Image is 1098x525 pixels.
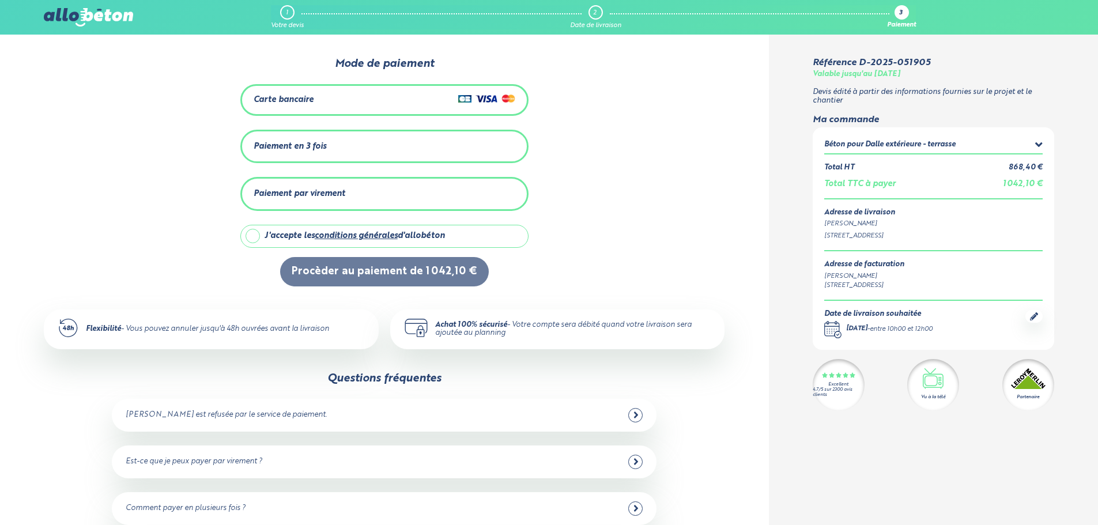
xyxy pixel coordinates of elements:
[1009,164,1043,172] div: 868,40 €
[824,231,1043,241] div: [STREET_ADDRESS]
[921,394,945,401] div: Vu à la télé
[44,8,133,27] img: allobéton
[286,9,288,17] div: 1
[435,321,711,338] div: - Votre compte sera débité quand votre livraison sera ajoutée au planning
[813,115,1054,125] div: Ma commande
[254,189,345,199] div: Paiement par virement
[813,88,1054,105] p: Devis édité à partir des informations fournies sur le projet et le chantier
[824,141,956,149] div: Béton pour Dalle extérieure - terrasse
[593,9,597,17] div: 2
[435,321,507,328] strong: Achat 100% sécurisé
[824,219,1043,229] div: [PERSON_NAME]
[271,5,304,29] a: 1 Votre devis
[824,310,933,319] div: Date de livraison souhaitée
[570,5,621,29] a: 2 Date de livraison
[813,58,930,68] div: Référence D-2025-051905
[995,480,1085,512] iframe: Help widget launcher
[265,231,445,241] div: J'accepte les d'allobéton
[1017,394,1039,401] div: Partenaire
[824,271,904,281] div: [PERSON_NAME]
[824,209,1043,217] div: Adresse de livraison
[254,95,314,105] div: Carte bancaire
[315,232,398,240] a: conditions générales
[813,70,900,79] div: Valable jusqu'au [DATE]
[813,387,865,398] div: 4.7/5 sur 2300 avis clients
[1003,180,1043,188] span: 1 042,10 €
[271,22,304,29] div: Votre devis
[824,260,904,269] div: Adresse de facturation
[824,164,854,172] div: Total HT
[870,324,933,334] div: entre 10h00 et 12h00
[458,92,515,105] img: Cartes de crédit
[887,5,916,29] a: 3 Paiement
[828,382,848,387] div: Excellent
[254,142,326,152] div: Paiement en 3 fois
[846,324,933,334] div: -
[824,179,896,189] div: Total TTC à payer
[570,22,621,29] div: Date de livraison
[180,58,588,70] div: Mode de paiement
[280,257,489,286] button: Procèder au paiement de 1 042,10 €
[824,281,904,290] div: [STREET_ADDRESS]
[86,325,329,334] div: - Vous pouvez annuler jusqu'à 48h ouvrées avant la livraison
[887,22,916,29] div: Paiement
[126,458,262,466] div: Est-ce que je peux payer par virement ?
[824,139,1043,153] summary: Béton pour Dalle extérieure - terrasse
[327,372,442,385] div: Questions fréquentes
[86,325,121,333] strong: Flexibilité
[126,411,327,420] div: [PERSON_NAME] est refusée par le service de paiement.
[846,324,867,334] div: [DATE]
[126,504,246,513] div: Comment payer en plusieurs fois ?
[899,10,903,17] div: 3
